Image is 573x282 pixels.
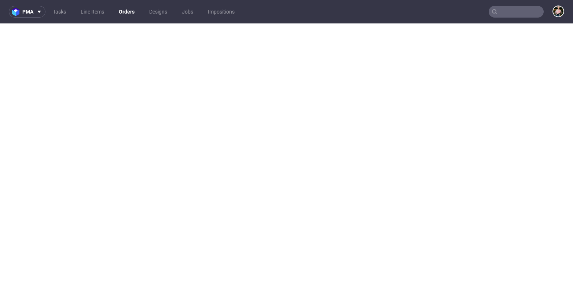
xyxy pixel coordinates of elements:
img: Marta Tomaszewska [553,6,563,16]
a: Orders [114,6,139,18]
button: pma [9,6,45,18]
a: Designs [145,6,172,18]
span: pma [22,9,33,14]
a: Line Items [76,6,109,18]
a: Tasks [48,6,70,18]
a: Impositions [203,6,239,18]
a: Jobs [177,6,198,18]
img: logo [12,8,22,16]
